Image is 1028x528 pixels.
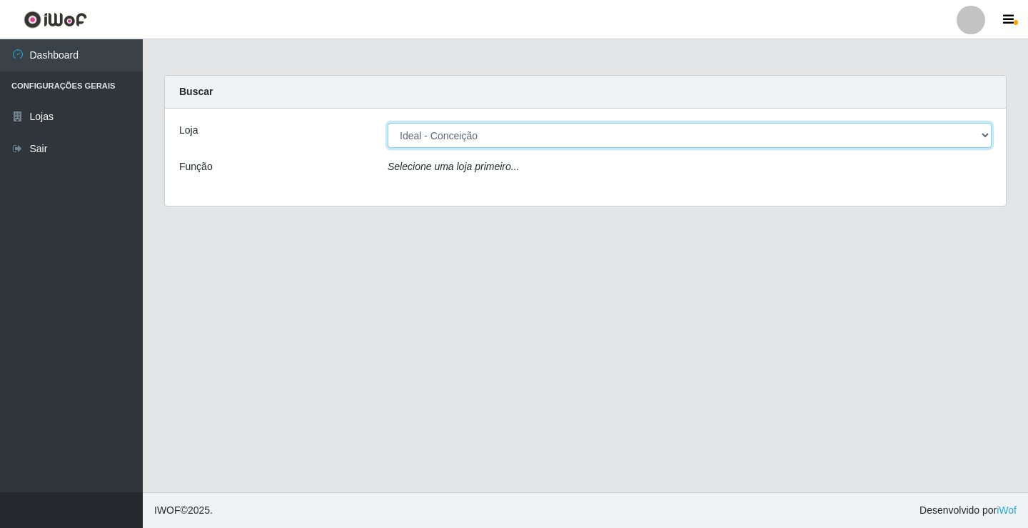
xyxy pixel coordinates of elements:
[24,11,87,29] img: CoreUI Logo
[179,123,198,138] label: Loja
[388,161,519,172] i: Selecione uma loja primeiro...
[179,86,213,97] strong: Buscar
[919,503,1017,518] span: Desenvolvido por
[154,503,213,518] span: © 2025 .
[997,504,1017,516] a: iWof
[154,504,181,516] span: IWOF
[179,159,213,174] label: Função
